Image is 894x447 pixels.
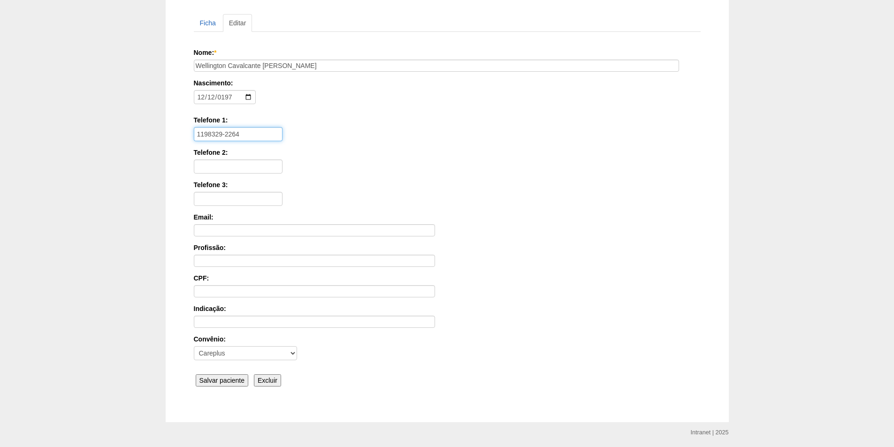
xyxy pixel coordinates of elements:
[691,428,729,437] div: Intranet | 2025
[214,49,216,56] span: Este campo é obrigatório.
[194,48,701,57] label: Nome:
[194,78,697,88] label: Nascimento:
[223,14,252,32] a: Editar
[194,334,701,344] label: Convênio:
[194,115,701,125] label: Telefone 1:
[196,374,249,386] input: Salvar paciente
[254,374,281,386] input: Excluir
[194,243,701,252] label: Profissão:
[194,148,701,157] label: Telefone 2:
[194,14,222,32] a: Ficha
[194,304,701,313] label: Indicação:
[194,180,701,189] label: Telefone 3:
[194,273,701,283] label: CPF:
[194,212,701,222] label: Email:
